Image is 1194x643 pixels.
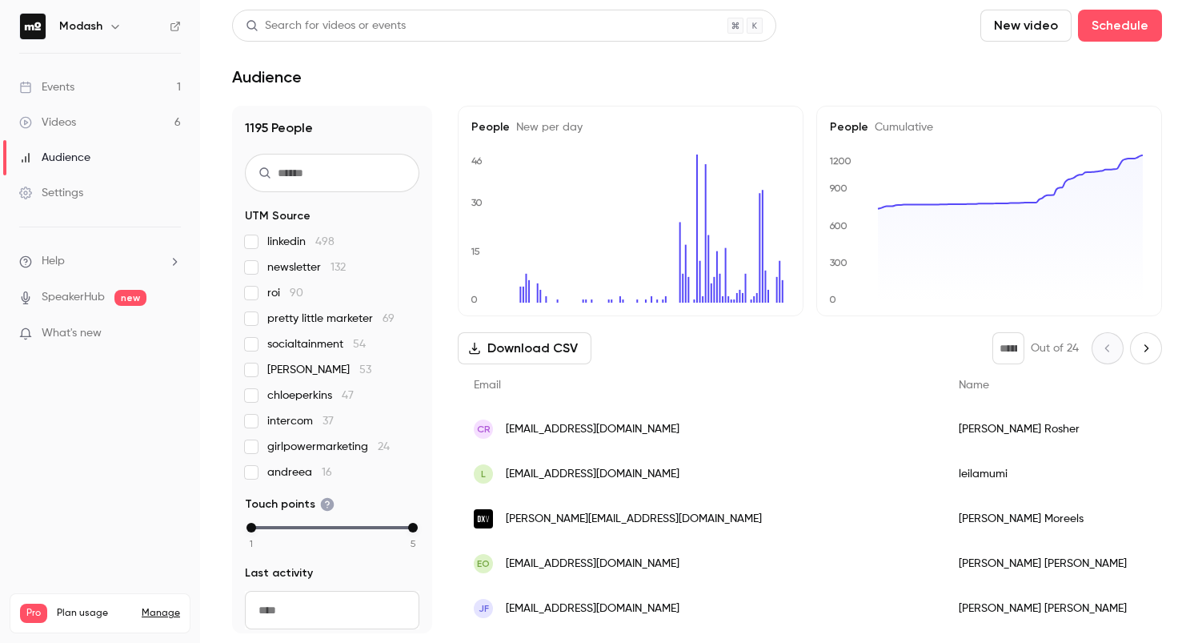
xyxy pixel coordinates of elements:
span: Touch points [245,496,335,512]
div: max [408,523,418,532]
div: Settings [19,185,83,201]
text: 46 [471,155,483,167]
span: 54 [353,339,366,350]
text: 15 [471,246,480,257]
span: Help [42,253,65,270]
h1: Audience [232,67,302,86]
span: pretty little marketer [267,311,395,327]
h5: People [471,119,790,135]
img: Modash [20,14,46,39]
div: min [246,523,256,532]
span: l [481,467,486,481]
text: 0 [471,294,478,305]
h1: 1195 People [245,119,419,138]
span: 90 [290,287,303,299]
span: roi [267,285,303,301]
span: 1 [250,537,253,551]
div: Audience [19,150,90,166]
div: [PERSON_NAME] Moreels [943,496,1159,541]
span: andreea [267,464,332,480]
a: Manage [142,607,180,620]
button: New video [980,10,1072,42]
span: intercom [267,413,334,429]
div: leilamumi [943,452,1159,496]
span: New per day [510,122,583,133]
h6: Modash [59,18,102,34]
p: Out of 24 [1031,340,1079,356]
span: [EMAIL_ADDRESS][DOMAIN_NAME] [506,466,679,483]
button: Schedule [1078,10,1162,42]
span: chloeperkins [267,388,354,404]
span: [EMAIL_ADDRESS][DOMAIN_NAME] [506,556,679,573]
div: Events [19,79,74,95]
text: 1200 [829,155,851,167]
span: 16 [322,467,332,478]
div: Videos [19,115,76,131]
h5: People [830,119,1148,135]
span: 5 [411,537,415,551]
text: 300 [830,257,847,268]
span: UTM Source [245,208,311,224]
span: Last activity [245,565,313,581]
div: [PERSON_NAME] [PERSON_NAME] [943,586,1159,631]
span: linkedin [267,234,335,250]
button: Next page [1130,332,1162,364]
text: 0 [829,294,836,305]
a: SpeakerHub [42,289,105,306]
text: 30 [471,197,483,208]
span: Plan usage [57,607,132,620]
span: JF [479,601,489,616]
span: girlpowermarketing [267,439,390,455]
span: socialtainment [267,336,366,352]
input: From [245,591,419,629]
span: Email [474,380,501,391]
span: [EMAIL_ADDRESS][DOMAIN_NAME] [506,421,679,438]
span: new [114,290,146,306]
div: Search for videos or events [246,18,406,34]
text: 900 [829,183,847,194]
span: newsletter [267,259,346,275]
img: dexville.be [474,509,493,528]
span: Cumulative [868,122,933,133]
span: 132 [331,262,346,273]
span: 53 [359,364,371,376]
span: 37 [323,416,334,427]
div: [PERSON_NAME] [PERSON_NAME] [943,541,1159,586]
span: [EMAIL_ADDRESS][DOMAIN_NAME] [506,601,679,617]
span: Pro [20,604,47,623]
button: Download CSV [458,332,591,364]
div: [PERSON_NAME] Rosher [943,407,1159,452]
span: [PERSON_NAME][EMAIL_ADDRESS][DOMAIN_NAME] [506,511,762,528]
span: EO [477,557,490,571]
span: 24 [378,441,390,452]
span: 69 [383,313,395,324]
span: What's new [42,325,102,342]
span: 498 [315,236,335,247]
span: 47 [342,390,354,401]
li: help-dropdown-opener [19,253,181,270]
text: 600 [829,220,847,231]
span: CR [477,422,491,436]
span: [PERSON_NAME] [267,362,371,378]
span: Name [959,380,989,391]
